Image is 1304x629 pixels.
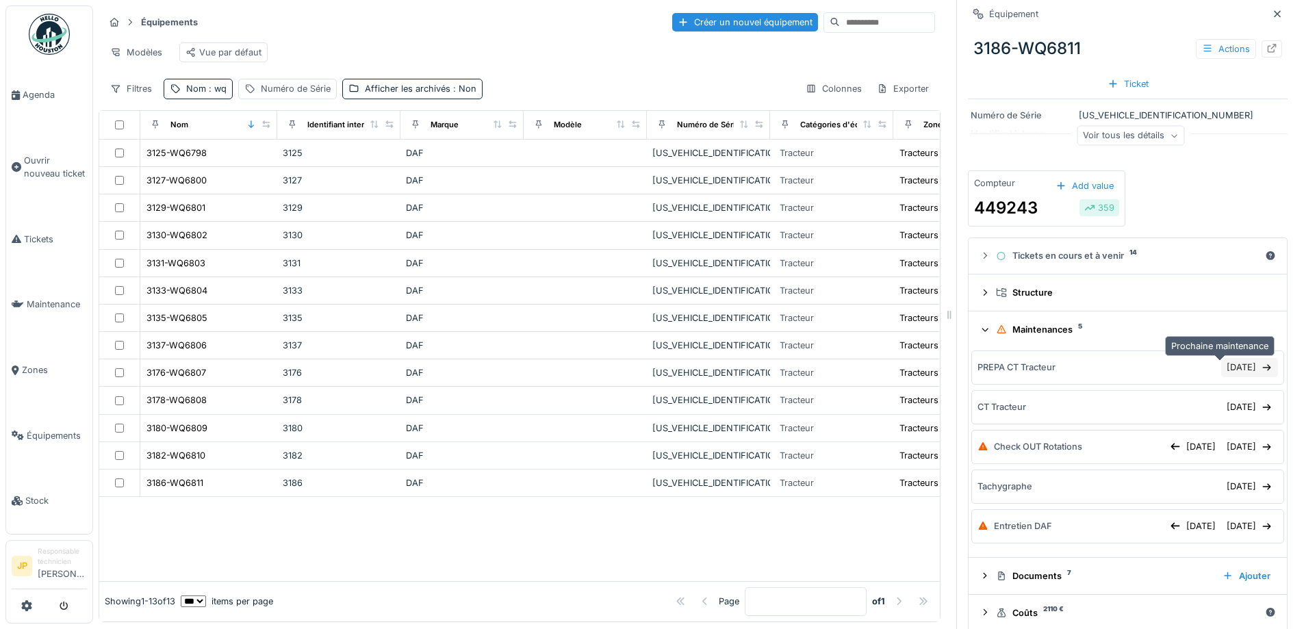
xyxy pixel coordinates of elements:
[283,201,395,214] div: 3129
[780,311,814,324] div: Tracteur
[989,8,1038,21] div: Équipement
[22,363,87,376] span: Zones
[29,14,70,55] img: Badge_color-CXgf-gQk.svg
[181,595,273,608] div: items per page
[146,339,207,352] div: 3137-WQ6806
[1221,358,1278,376] div: [DATE]
[6,468,92,534] a: Stock
[27,429,87,442] span: Équipements
[431,119,459,131] div: Marque
[652,229,765,242] div: [US_VEHICLE_IDENTIFICATION_NUMBER]
[186,46,261,59] div: Vue par défaut
[974,196,1038,220] div: 449243
[283,339,395,352] div: 3137
[974,317,1281,342] summary: Maintenances5
[652,422,765,435] div: [US_VEHICLE_IDENTIFICATION_NUMBER]
[170,119,188,131] div: Nom
[899,201,956,214] div: Tracteurs PLL
[719,595,739,608] div: Page
[1221,517,1278,535] div: [DATE]
[780,257,814,270] div: Tracteur
[6,62,92,128] a: Agenda
[1050,177,1119,195] div: Add value
[899,257,956,270] div: Tracteurs PLL
[6,403,92,469] a: Équipements
[994,440,1082,453] div: Check OUT Rotations
[1196,39,1256,59] div: Actions
[186,82,227,95] div: Nom
[27,298,87,311] span: Maintenance
[283,257,395,270] div: 3131
[365,82,476,95] div: Afficher les archivés
[136,16,203,29] strong: Équipements
[652,394,765,407] div: [US_VEHICLE_IDENTIFICATION_NUMBER]
[923,119,943,131] div: Zone
[780,174,814,187] div: Tracteur
[968,31,1288,66] div: 3186-WQ6811
[406,366,518,379] div: DAF
[406,257,518,270] div: DAF
[406,476,518,489] div: DAF
[12,556,32,576] li: JP
[652,146,765,159] div: [US_VEHICLE_IDENTIFICATION_NUMBER]
[977,400,1026,413] div: CT Tracteur
[652,284,765,297] div: [US_VEHICLE_IDENTIFICATION_NUMBER]
[6,337,92,403] a: Zones
[12,546,87,589] a: JP Responsable technicien[PERSON_NAME]
[1084,201,1114,214] div: 359
[283,366,395,379] div: 3176
[1102,75,1154,93] div: Ticket
[971,109,1073,122] div: Numéro de Série
[206,84,227,94] span: : wq
[899,449,956,462] div: Tracteurs PLL
[1164,437,1221,456] div: [DATE]
[899,339,956,352] div: Tracteurs PLL
[672,13,818,31] div: Créer un nouvel équipement
[899,422,956,435] div: Tracteurs PLL
[6,272,92,337] a: Maintenance
[899,394,956,407] div: Tracteurs PLL
[146,476,203,489] div: 3186-WQ6811
[780,229,814,242] div: Tracteur
[780,476,814,489] div: Tracteur
[104,79,158,99] div: Filtres
[652,339,765,352] div: [US_VEHICLE_IDENTIFICATION_NUMBER]
[146,394,207,407] div: 3178-WQ6808
[406,394,518,407] div: DAF
[899,284,956,297] div: Tracteurs PLL
[652,311,765,324] div: [US_VEHICLE_IDENTIFICATION_NUMBER]
[780,422,814,435] div: Tracteur
[996,286,1270,299] div: Structure
[977,361,1056,374] div: PREPA CT Tracteur
[146,422,207,435] div: 3180-WQ6809
[652,476,765,489] div: [US_VEHICLE_IDENTIFICATION_NUMBER]
[450,84,476,94] span: : Non
[406,229,518,242] div: DAF
[283,146,395,159] div: 3125
[652,449,765,462] div: [US_VEHICLE_IDENTIFICATION_NUMBER]
[307,119,374,131] div: Identifiant interne
[283,476,395,489] div: 3186
[406,339,518,352] div: DAF
[25,494,87,507] span: Stock
[24,233,87,246] span: Tickets
[780,201,814,214] div: Tracteur
[974,177,1015,190] div: Compteur
[899,229,956,242] div: Tracteurs PLL
[283,422,395,435] div: 3180
[283,394,395,407] div: 3178
[554,119,582,131] div: Modèle
[24,154,87,180] span: Ouvrir nouveau ticket
[780,339,814,352] div: Tracteur
[899,311,956,324] div: Tracteurs PLL
[283,311,395,324] div: 3135
[406,174,518,187] div: DAF
[38,546,87,586] li: [PERSON_NAME]
[406,422,518,435] div: DAF
[1217,567,1276,585] div: Ajouter
[872,595,885,608] strong: of 1
[1077,126,1184,146] div: Voir tous les détails
[780,146,814,159] div: Tracteur
[974,244,1281,269] summary: Tickets en cours et à venir14
[780,366,814,379] div: Tracteur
